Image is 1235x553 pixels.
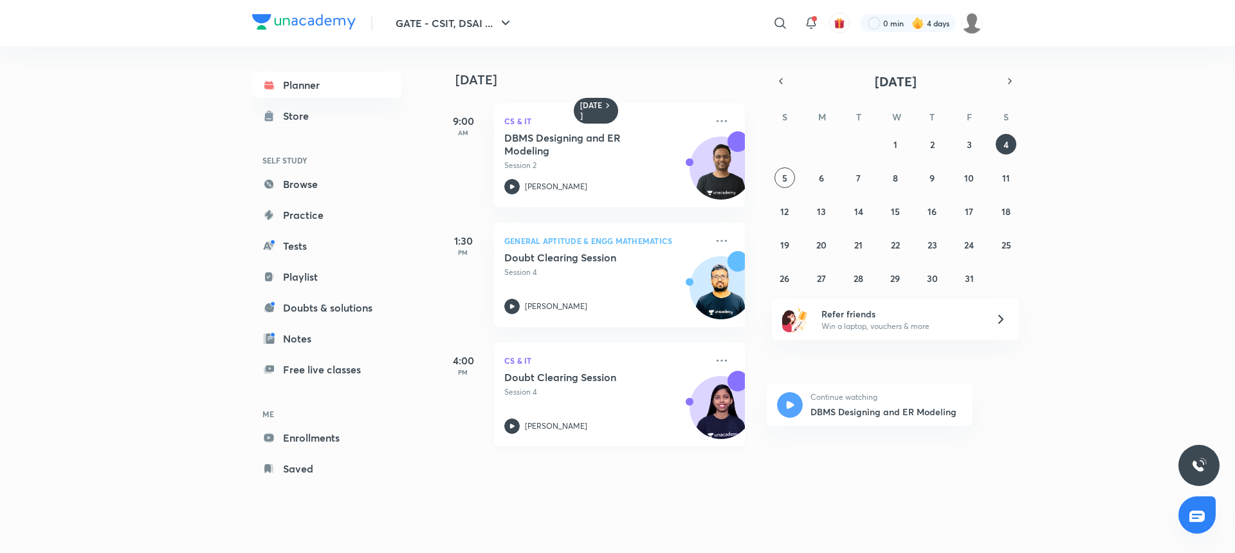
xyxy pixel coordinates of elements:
[504,267,706,278] p: Session 4
[922,234,942,255] button: October 23, 2025
[252,295,401,321] a: Doubts & solutions
[437,233,489,248] h5: 1:30
[690,263,752,325] img: Avatar
[774,268,795,288] button: October 26, 2025
[252,403,401,425] h6: ME
[856,172,861,184] abbr: October 7, 2025
[782,172,787,184] abbr: October 5, 2025
[911,17,924,30] img: streak
[922,201,942,221] button: October 16, 2025
[819,172,824,184] abbr: October 6, 2025
[504,251,664,264] h5: Doubt Clearing Session
[967,138,972,151] abbr: October 3, 2025
[525,420,587,432] p: [PERSON_NAME]
[922,134,942,155] button: October 2, 2025
[885,234,906,255] button: October 22, 2025
[782,111,787,123] abbr: Sunday
[928,205,937,218] abbr: October 16, 2025
[854,205,863,218] abbr: October 14, 2025
[891,205,900,218] abbr: October 15, 2025
[964,239,974,251] abbr: October 24, 2025
[252,14,356,30] img: Company Logo
[834,17,845,29] img: avatar
[816,239,827,251] abbr: October 20, 2025
[811,167,832,188] button: October 6, 2025
[780,239,789,251] abbr: October 19, 2025
[811,268,832,288] button: October 27, 2025
[437,353,489,368] h5: 4:00
[885,167,906,188] button: October 8, 2025
[893,138,897,151] abbr: October 1, 2025
[690,383,752,445] img: Avatar
[927,272,938,285] abbr: October 30, 2025
[890,272,900,285] abbr: October 29, 2025
[504,386,706,398] p: Session 4
[810,405,962,418] p: DBMS Designing and ER Modeling
[848,234,869,255] button: October 21, 2025
[1003,138,1009,151] abbr: October 4, 2025
[580,100,603,121] h6: [DATE]
[930,138,935,151] abbr: October 2, 2025
[774,201,795,221] button: October 12, 2025
[283,108,316,124] div: Store
[996,134,1016,155] button: October 4, 2025
[782,306,808,332] img: referral
[811,201,832,221] button: October 13, 2025
[965,272,974,285] abbr: October 31, 2025
[929,111,935,123] abbr: Thursday
[252,202,401,228] a: Practice
[829,13,850,33] button: avatar
[892,111,901,123] abbr: Wednesday
[1003,111,1009,123] abbr: Saturday
[455,72,758,88] h4: [DATE]
[959,268,980,288] button: October 31, 2025
[891,239,900,251] abbr: October 22, 2025
[780,272,789,285] abbr: October 26, 2025
[437,248,489,256] p: PM
[821,307,980,321] h6: Refer friends
[811,234,832,255] button: October 20, 2025
[388,10,521,36] button: GATE - CSIT, DSAI ...
[252,72,401,98] a: Planner
[967,111,972,123] abbr: Friday
[885,201,906,221] button: October 15, 2025
[848,167,869,188] button: October 7, 2025
[252,326,401,351] a: Notes
[848,201,869,221] button: October 14, 2025
[437,113,489,129] h5: 9:00
[817,205,826,218] abbr: October 13, 2025
[854,272,863,285] abbr: October 28, 2025
[504,113,706,129] p: CS & IT
[252,14,356,33] a: Company Logo
[504,131,664,157] h5: DBMS Designing and ER Modeling
[885,268,906,288] button: October 29, 2025
[437,129,489,136] p: AM
[929,172,935,184] abbr: October 9, 2025
[525,301,587,312] p: [PERSON_NAME]
[961,12,983,34] img: Shruti Gangurde
[437,368,489,376] p: PM
[996,234,1016,255] button: October 25, 2025
[504,371,664,384] h5: Doubt Clearing Session
[965,205,973,218] abbr: October 17, 2025
[504,160,706,171] p: Session 2
[504,233,706,248] p: General Aptitude & Engg Mathematics
[1002,172,1010,184] abbr: October 11, 2025
[856,111,861,123] abbr: Tuesday
[959,134,980,155] button: October 3, 2025
[996,167,1016,188] button: October 11, 2025
[996,201,1016,221] button: October 18, 2025
[525,181,587,192] p: [PERSON_NAME]
[504,353,706,368] p: CS & IT
[922,167,942,188] button: October 9, 2025
[252,425,401,451] a: Enrollments
[252,171,401,197] a: Browse
[818,111,826,123] abbr: Monday
[252,357,401,382] a: Free live classes
[252,264,401,290] a: Playlist
[1002,239,1011,251] abbr: October 25, 2025
[928,239,937,251] abbr: October 23, 2025
[252,456,401,482] a: Saved
[885,134,906,155] button: October 1, 2025
[790,72,1001,90] button: [DATE]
